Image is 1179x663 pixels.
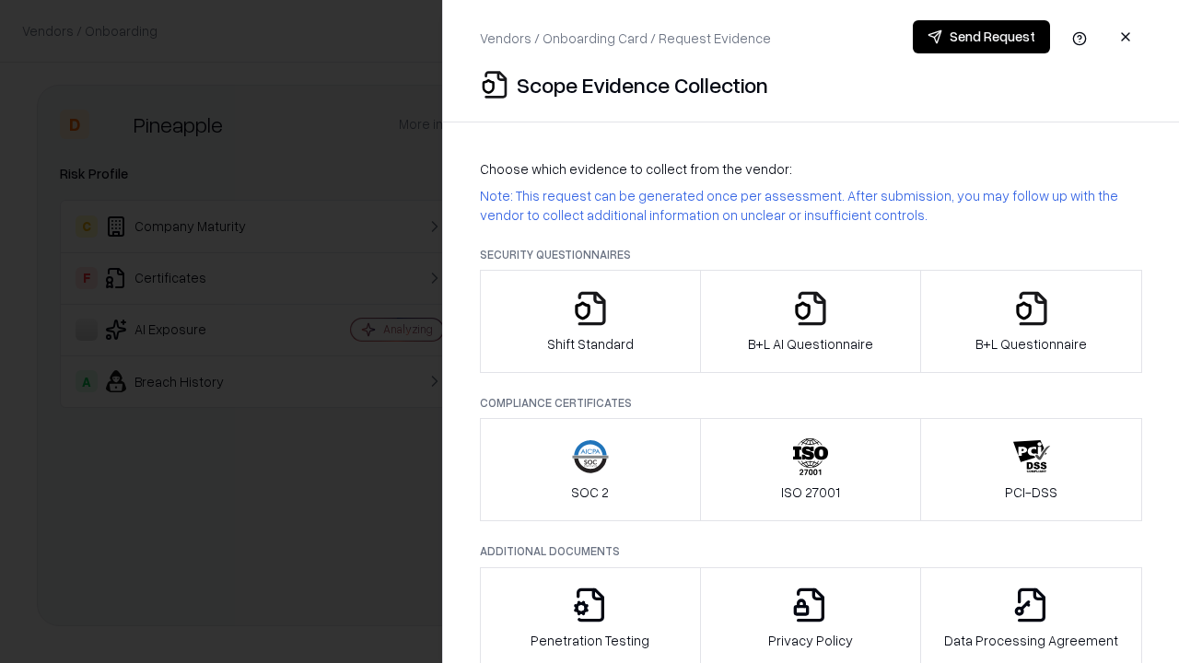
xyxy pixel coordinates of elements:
button: PCI-DSS [920,418,1142,521]
p: Data Processing Agreement [944,631,1118,650]
button: ISO 27001 [700,418,922,521]
p: Choose which evidence to collect from the vendor: [480,159,1142,179]
p: Additional Documents [480,543,1142,559]
p: Penetration Testing [531,631,649,650]
button: B+L Questionnaire [920,270,1142,373]
button: Shift Standard [480,270,701,373]
p: Note: This request can be generated once per assessment. After submission, you may follow up with... [480,186,1142,225]
button: B+L AI Questionnaire [700,270,922,373]
button: Send Request [913,20,1050,53]
p: Scope Evidence Collection [517,70,768,99]
p: SOC 2 [571,483,609,502]
p: B+L Questionnaire [975,334,1087,354]
p: Security Questionnaires [480,247,1142,262]
p: ISO 27001 [781,483,840,502]
button: SOC 2 [480,418,701,521]
p: Privacy Policy [768,631,853,650]
p: Compliance Certificates [480,395,1142,411]
p: Shift Standard [547,334,634,354]
p: PCI-DSS [1005,483,1057,502]
p: B+L AI Questionnaire [748,334,873,354]
p: Vendors / Onboarding Card / Request Evidence [480,29,771,48]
